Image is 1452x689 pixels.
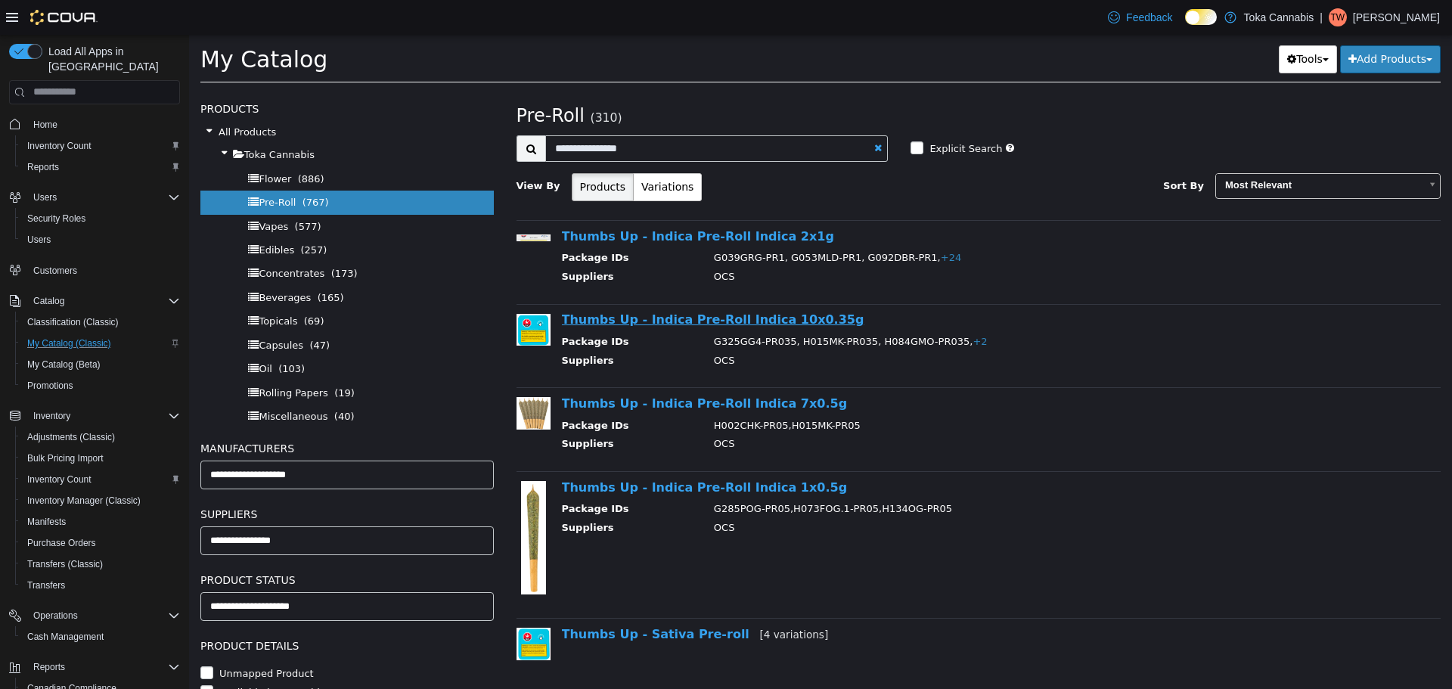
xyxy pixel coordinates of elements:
span: Purchase Orders [27,537,96,549]
span: Inventory Count [21,137,180,155]
button: Users [3,187,186,208]
span: Operations [27,607,180,625]
span: Cash Management [27,631,104,643]
span: My Catalog (Classic) [21,334,180,352]
span: Catalog [27,292,180,310]
a: Customers [27,262,83,280]
button: Security Roles [15,208,186,229]
span: Users [33,191,57,203]
button: Reports [27,658,71,676]
span: Inventory Count [27,473,92,486]
span: Feedback [1126,10,1172,25]
h5: Product Status [11,536,305,554]
span: Manifests [27,516,66,528]
span: Customers [27,261,180,280]
td: H002CHK-PR05,H015MK-PR05 [513,383,1218,402]
td: G285POG-PR05,H073FOG.1-PR05,H134OG-PR05 [513,467,1218,486]
span: (19) [145,352,166,364]
span: (103) [89,328,116,340]
img: 150 [327,200,361,207]
button: Products [383,138,445,166]
a: Classification (Classic) [21,313,125,331]
span: Purchase Orders [21,534,180,552]
span: Inventory [33,410,70,422]
button: Inventory [3,405,186,427]
a: My Catalog (Classic) [21,334,117,352]
span: Catalog [33,295,64,307]
td: OCS [513,402,1218,421]
button: Inventory [27,407,76,425]
span: Pre-Roll [70,162,107,173]
button: Transfers [15,575,186,596]
span: Inventory Manager (Classic) [21,492,180,510]
span: Transfers (Classic) [21,555,180,573]
span: Miscellaneous [70,376,138,387]
span: +24 [752,217,772,228]
a: Inventory Manager (Classic) [21,492,147,510]
h5: Suppliers [11,470,305,489]
label: Available by Dropship [26,650,137,666]
img: 150 [332,446,357,560]
a: Thumbs Up - Sativa Pre-roll[4 variations] [373,592,640,607]
td: OCS [513,318,1218,337]
span: Security Roles [27,213,85,225]
span: My Catalog (Beta) [21,355,180,374]
span: Home [33,119,57,131]
img: Cova [30,10,98,25]
span: Oil [70,328,82,340]
a: Thumbs Up - Indica Pre-Roll Indica 10x0.35g [373,278,675,292]
img: 150 [327,593,361,625]
span: Inventory Count [27,140,92,152]
small: [4 variations] [570,594,639,606]
span: Reports [27,658,180,676]
h5: Product Details [11,602,305,620]
button: Transfers (Classic) [15,554,186,575]
label: Unmapped Product [26,632,125,647]
span: Bulk Pricing Import [21,449,180,467]
span: Transfers [21,576,180,594]
a: Thumbs Up - Indica Pre-Roll Indica 2x1g [373,194,645,209]
span: Promotions [27,380,73,392]
button: Catalog [3,290,186,312]
th: Suppliers [373,234,513,253]
button: Classification (Classic) [15,312,186,333]
span: Promotions [21,377,180,395]
a: Thumbs Up - Indica Pre-Roll Indica 7x0.5g [373,362,659,376]
span: Users [27,188,180,206]
div: Ty Wilson [1329,8,1347,26]
span: TW [1331,8,1345,26]
span: Classification (Classic) [21,313,180,331]
button: Manifests [15,511,186,532]
a: Cash Management [21,628,110,646]
span: Dark Mode [1185,25,1186,26]
span: Load All Apps in [GEOGRAPHIC_DATA] [42,44,180,74]
a: Manifests [21,513,72,531]
a: Home [27,116,64,134]
a: Inventory Count [21,470,98,489]
span: Topicals [70,281,108,292]
button: Variations [444,138,513,166]
span: Adjustments (Classic) [21,428,180,446]
td: OCS [513,486,1218,504]
span: (40) [145,376,166,387]
span: Vapes [70,186,99,197]
button: Reports [15,157,186,178]
span: Customers [33,265,77,277]
span: (577) [106,186,132,197]
button: Home [3,113,186,135]
button: Inventory Manager (Classic) [15,490,186,511]
span: Inventory [27,407,180,425]
button: Users [15,229,186,250]
span: Toka Cannabis [55,114,126,126]
span: Security Roles [21,209,180,228]
span: (767) [113,162,140,173]
span: Reports [27,161,59,173]
a: Thumbs Up - Indica Pre-Roll Indica 1x0.5g [373,445,659,460]
a: Purchase Orders [21,534,102,552]
p: | [1320,8,1323,26]
span: Most Relevant [1027,139,1231,163]
span: Users [21,231,180,249]
span: My Catalog [11,11,138,38]
span: Edibles [70,209,105,221]
button: Operations [3,605,186,626]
